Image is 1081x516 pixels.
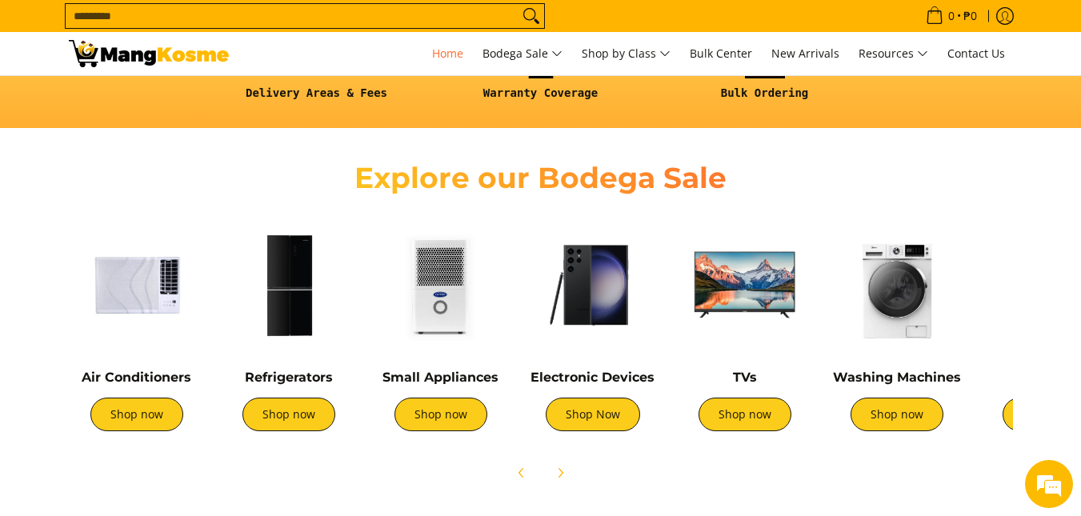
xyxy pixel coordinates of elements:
span: Shop by Class [582,44,671,64]
a: TVs [733,370,757,385]
span: Home [432,46,463,61]
span: New Arrivals [771,46,839,61]
img: Small Appliances [373,217,509,353]
a: Shop Now [546,398,640,431]
a: Bulk Center [682,32,760,75]
span: Resources [859,44,928,64]
span: Contact Us [947,46,1005,61]
a: Shop now [851,398,943,431]
h2: Explore our Bodega Sale [309,160,773,196]
img: TVs [677,217,813,353]
span: • [921,7,982,25]
span: Bodega Sale [482,44,563,64]
img: Washing Machines [829,217,965,353]
button: Search [518,4,544,28]
a: Shop now [242,398,335,431]
a: New Arrivals [763,32,847,75]
a: Electronic Devices [530,370,655,385]
img: Electronic Devices [525,217,661,353]
a: Contact Us [939,32,1013,75]
a: Shop now [90,398,183,431]
img: Air Conditioners [69,217,205,353]
a: Shop by Class [574,32,679,75]
button: Next [543,455,578,490]
img: Refrigerators [221,217,357,353]
a: Home [424,32,471,75]
a: Bodega Sale [474,32,571,75]
a: Washing Machines [833,370,961,385]
button: Previous [504,455,539,490]
span: 0 [946,10,957,22]
span: ₱0 [961,10,979,22]
a: Refrigerators [245,370,333,385]
span: Bulk Center [690,46,752,61]
img: Mang Kosme: Your Home Appliances Warehouse Sale Partner! [69,40,229,67]
a: Shop now [394,398,487,431]
a: Small Appliances [382,370,498,385]
a: Resources [851,32,936,75]
nav: Main Menu [245,32,1013,75]
a: Shop now [699,398,791,431]
a: Air Conditioners [82,370,191,385]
